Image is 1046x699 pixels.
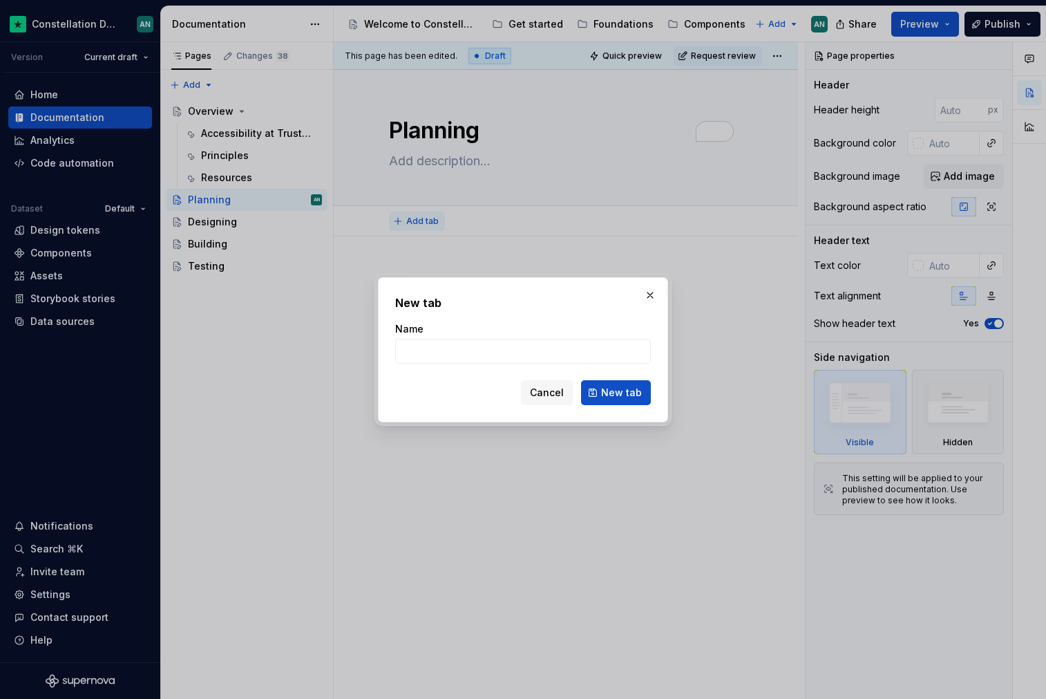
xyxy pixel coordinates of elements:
[395,295,651,311] h2: New tab
[395,322,424,336] label: Name
[601,386,642,400] span: New tab
[581,380,651,405] button: New tab
[521,380,573,405] button: Cancel
[530,386,564,400] span: Cancel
